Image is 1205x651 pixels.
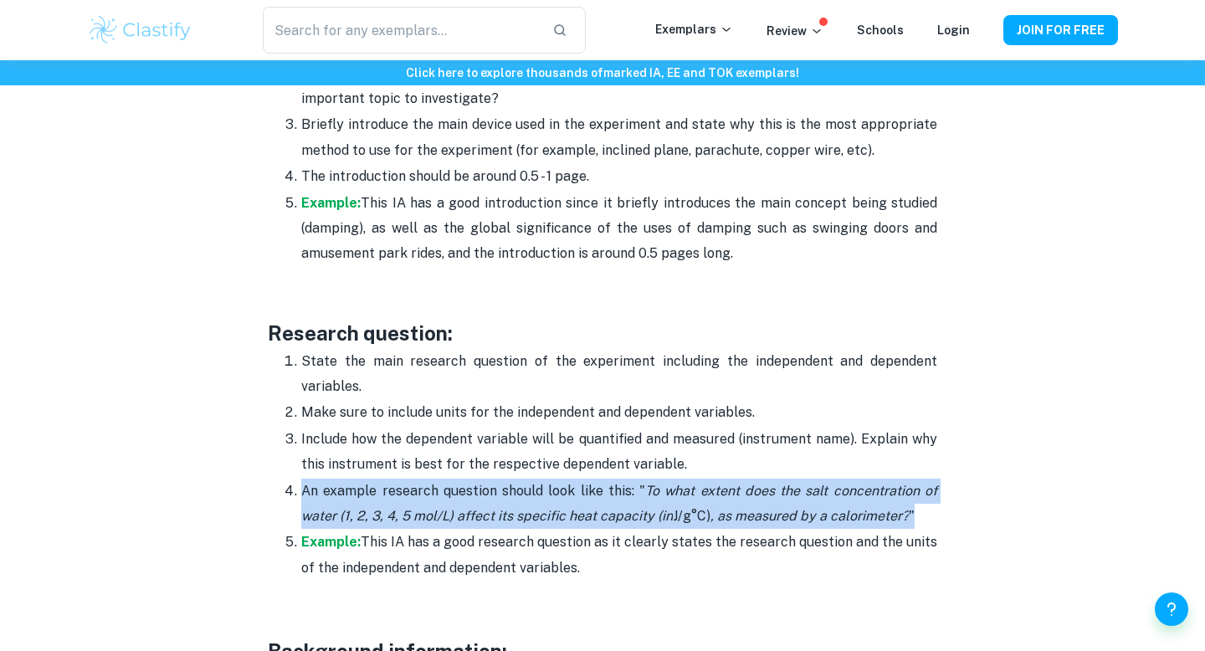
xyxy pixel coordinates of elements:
[87,13,193,47] img: Clastify logo
[301,427,937,478] p: Include how the dependent variable will be quantified and measured (instrument name). Explain why...
[857,23,904,37] a: Schools
[301,483,937,524] i: To what extent does the salt concentration of water (1, 2, 3, 4, 5 mol/L) affect its specific hea...
[937,23,970,37] a: Login
[268,318,937,348] h3: Research question:
[767,22,823,40] p: Review
[263,7,539,54] input: Search for any exemplars...
[301,349,937,400] p: State the main research question of the experiment including the independent and dependent variab...
[301,400,937,425] p: Make sure to include units for the independent and dependent variables.
[3,64,1202,82] h6: Click here to explore thousands of marked IA, EE and TOK exemplars !
[301,479,937,530] p: An example research question should look like this: " J/g°C) "
[301,112,937,163] p: Briefly introduce the main device used in the experiment and state why this is the most appropria...
[1155,592,1188,626] button: Help and Feedback
[1003,15,1118,45] button: JOIN FOR FREE
[301,61,937,112] p: State the personal or global significance of the topic - what made you choose this and why is it ...
[301,191,937,267] p: This IA has a good introduction since it briefly introduces the main concept being studied (dampi...
[301,195,361,211] a: Example:
[301,534,361,550] a: Example:
[710,508,909,524] i: , as measured by a calorimeter?
[301,164,937,189] p: The introduction should be around 0.5 - 1 page.
[655,20,733,38] p: Exemplars
[301,530,937,581] p: This IA has a good research question as it clearly states the research question and the units of ...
